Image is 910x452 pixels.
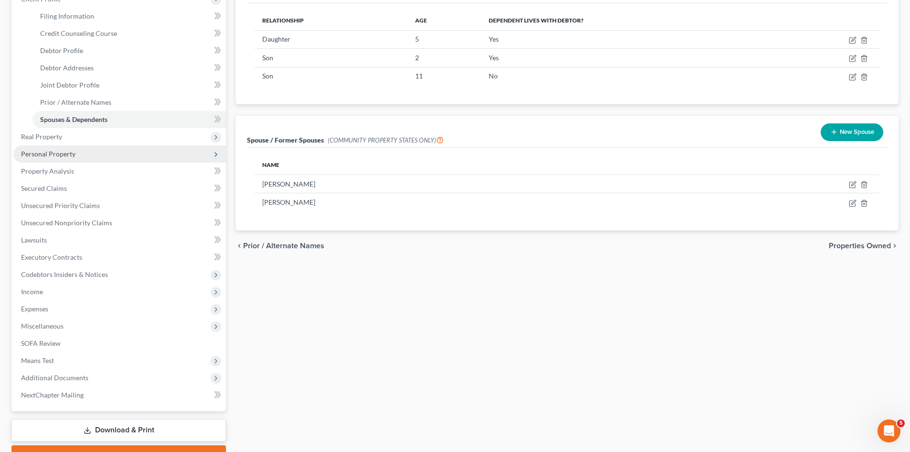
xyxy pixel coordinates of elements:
button: chevron_left Prior / Alternate Names [236,242,324,250]
th: Age [407,11,481,30]
span: Filing Information [40,12,94,20]
th: Dependent lives with debtor? [481,11,777,30]
span: Lawsuits [21,236,47,244]
span: 5 [897,419,905,427]
td: [PERSON_NAME] [255,175,655,193]
td: 11 [407,67,481,85]
span: Codebtors Insiders & Notices [21,270,108,278]
a: Credit Counseling Course [32,25,226,42]
span: Secured Claims [21,184,67,192]
th: Name [255,155,655,175]
a: Lawsuits [13,232,226,249]
span: Means Test [21,356,54,364]
span: Real Property [21,132,62,141]
a: Download & Print [11,419,226,441]
span: Income [21,287,43,296]
a: Prior / Alternate Names [32,94,226,111]
span: Miscellaneous [21,322,64,330]
a: SOFA Review [13,335,226,352]
td: 2 [407,49,481,67]
i: chevron_left [236,242,243,250]
span: Debtor Addresses [40,64,94,72]
span: Prior / Alternate Names [40,98,111,106]
span: Spouses & Dependents [40,115,107,123]
span: Credit Counseling Course [40,29,117,37]
a: Unsecured Priority Claims [13,197,226,214]
span: Unsecured Nonpriority Claims [21,219,112,227]
td: Son [255,67,407,85]
span: Properties Owned [829,242,891,250]
th: Relationship [255,11,407,30]
i: chevron_right [891,242,899,250]
span: Joint Debtor Profile [40,81,99,89]
span: Executory Contracts [21,253,82,261]
button: Properties Owned chevron_right [829,242,899,250]
a: Executory Contracts [13,249,226,266]
a: Debtor Profile [32,42,226,59]
td: [PERSON_NAME] [255,193,655,211]
a: Spouses & Dependents [32,111,226,128]
span: (COMMUNITY PROPERTY STATES ONLY) [328,136,444,144]
span: Expenses [21,305,48,313]
span: Unsecured Priority Claims [21,201,100,209]
span: NextChapter Mailing [21,391,84,399]
a: Filing Information [32,8,226,25]
iframe: Intercom live chat [878,419,900,442]
td: Daughter [255,30,407,48]
span: Prior / Alternate Names [243,242,324,250]
a: Debtor Addresses [32,59,226,77]
span: Personal Property [21,150,75,158]
a: Joint Debtor Profile [32,77,226,94]
span: Spouse / Former Spouses [247,136,324,144]
td: Son [255,49,407,67]
td: Yes [481,49,777,67]
a: NextChapter Mailing [13,386,226,404]
a: Secured Claims [13,180,226,197]
a: Property Analysis [13,163,226,180]
button: New Spouse [821,123,883,141]
td: Yes [481,30,777,48]
span: SOFA Review [21,339,61,347]
td: 5 [407,30,481,48]
td: No [481,67,777,85]
span: Property Analysis [21,167,74,175]
span: Debtor Profile [40,46,83,55]
span: Additional Documents [21,374,88,382]
a: Unsecured Nonpriority Claims [13,214,226,232]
